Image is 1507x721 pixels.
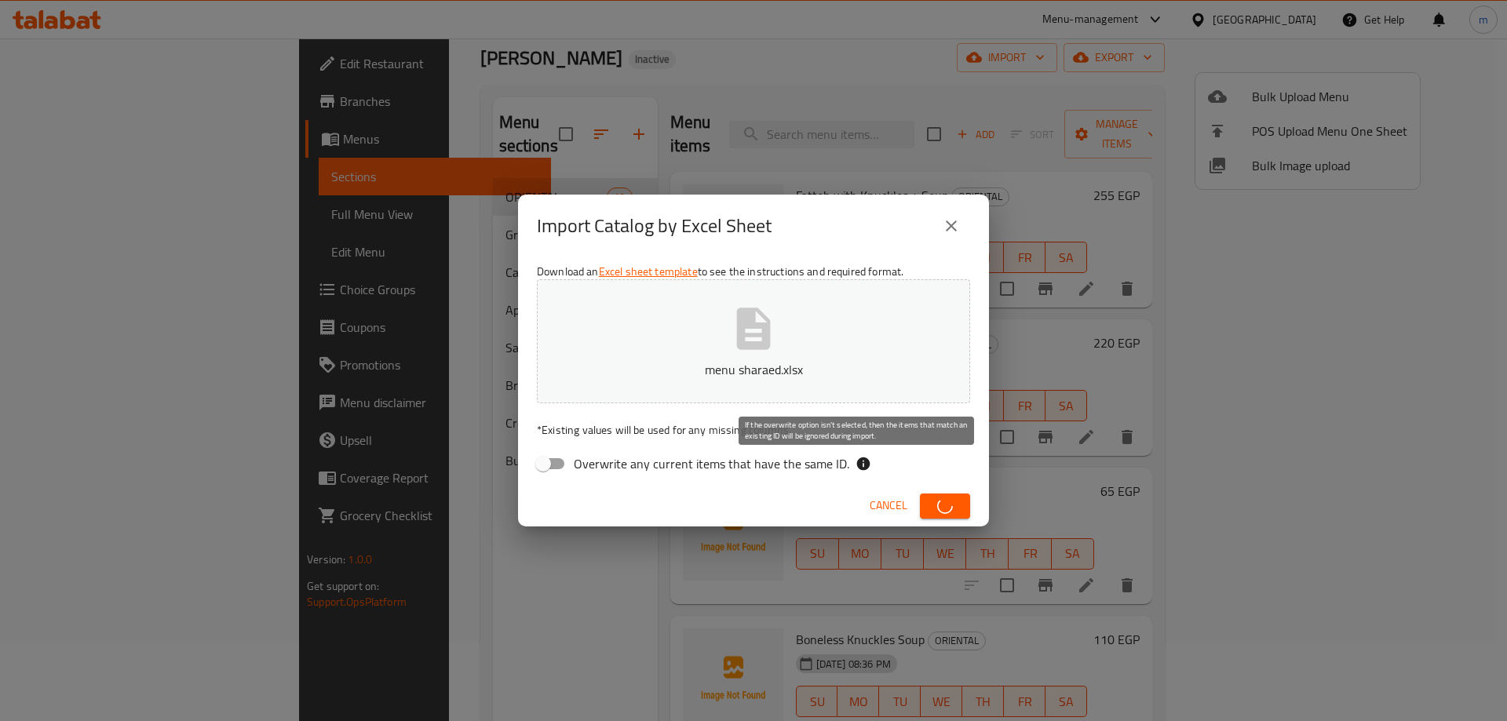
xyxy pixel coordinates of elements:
p: menu sharaed.xlsx [561,360,946,379]
a: Excel sheet template [599,261,698,282]
button: Cancel [863,491,914,520]
div: Download an to see the instructions and required format. [518,257,989,485]
button: close [932,207,970,245]
span: Overwrite any current items that have the same ID. [574,454,849,473]
p: Existing values will be used for any missing columns. [537,422,970,438]
h2: Import Catalog by Excel Sheet [537,213,772,239]
button: menu sharaed.xlsx [537,279,970,403]
span: Cancel [870,496,907,515]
